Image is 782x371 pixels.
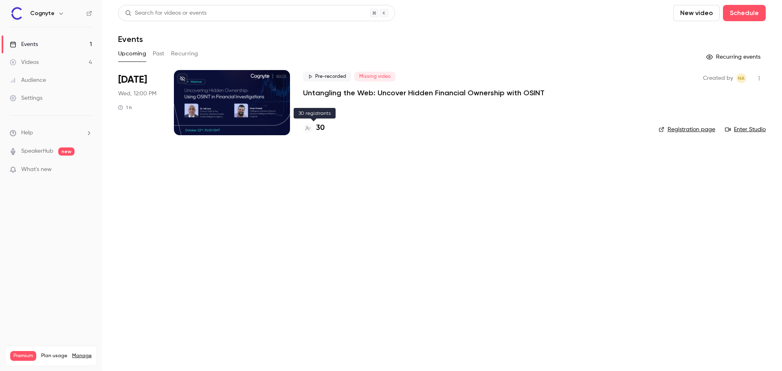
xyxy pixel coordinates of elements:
[723,5,766,21] button: Schedule
[10,351,36,361] span: Premium
[82,166,92,173] iframe: Noticeable Trigger
[303,88,545,98] a: Untangling the Web: Uncover Hidden Financial Ownership with OSINT
[736,73,746,83] span: Noah Adler
[58,147,75,156] span: new
[72,353,92,359] a: Manage
[10,94,42,102] div: Settings
[21,165,52,174] span: What's new
[354,72,395,81] span: Missing video
[10,76,46,84] div: Audience
[153,47,165,60] button: Past
[703,73,733,83] span: Created by
[21,147,53,156] a: SpeakerHub
[316,123,325,134] h4: 30
[725,125,766,134] a: Enter Studio
[118,34,143,44] h1: Events
[21,129,33,137] span: Help
[703,50,766,64] button: Recurring events
[10,58,39,66] div: Videos
[118,70,161,135] div: Oct 22 Wed, 12:00 PM (Asia/Jerusalem)
[10,40,38,48] div: Events
[41,353,67,359] span: Plan usage
[171,47,198,60] button: Recurring
[10,129,92,137] li: help-dropdown-opener
[125,9,206,18] div: Search for videos or events
[673,5,720,21] button: New video
[303,72,351,81] span: Pre-recorded
[10,7,23,20] img: Cognyte
[118,104,132,111] div: 1 h
[118,47,146,60] button: Upcoming
[303,123,325,134] a: 30
[118,90,156,98] span: Wed, 12:00 PM
[659,125,715,134] a: Registration page
[738,73,745,83] span: NA
[30,9,55,18] h6: Cognyte
[118,73,147,86] span: [DATE]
